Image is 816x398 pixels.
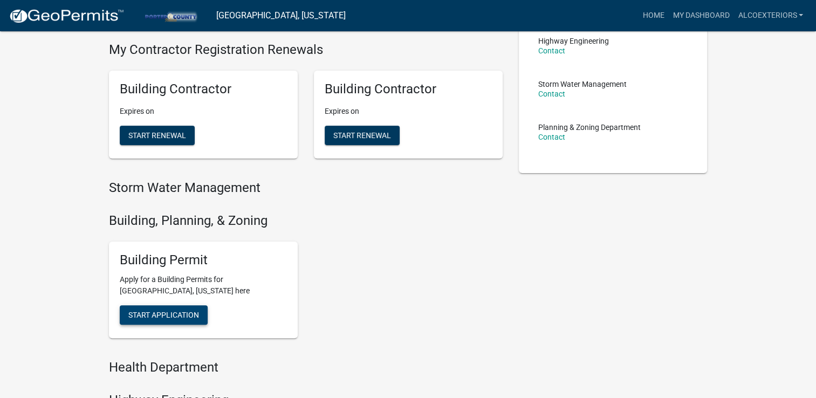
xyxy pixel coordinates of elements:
[120,252,287,268] h5: Building Permit
[538,37,609,45] p: Highway Engineering
[538,80,627,88] p: Storm Water Management
[120,81,287,97] h5: Building Contractor
[668,5,733,26] a: My Dashboard
[120,126,195,145] button: Start Renewal
[538,46,565,55] a: Contact
[325,81,492,97] h5: Building Contractor
[109,360,503,375] h4: Health Department
[133,8,208,23] img: Porter County, Indiana
[120,274,287,297] p: Apply for a Building Permits for [GEOGRAPHIC_DATA], [US_STATE] here
[733,5,807,26] a: alcoexteriors
[109,180,503,196] h4: Storm Water Management
[325,126,400,145] button: Start Renewal
[216,6,346,25] a: [GEOGRAPHIC_DATA], [US_STATE]
[333,131,391,140] span: Start Renewal
[325,106,492,117] p: Expires on
[538,133,565,141] a: Contact
[109,213,503,229] h4: Building, Planning, & Zoning
[128,311,199,319] span: Start Application
[120,106,287,117] p: Expires on
[109,42,503,58] h4: My Contractor Registration Renewals
[538,123,641,131] p: Planning & Zoning Department
[538,90,565,98] a: Contact
[638,5,668,26] a: Home
[109,42,503,167] wm-registration-list-section: My Contractor Registration Renewals
[128,131,186,140] span: Start Renewal
[120,305,208,325] button: Start Application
